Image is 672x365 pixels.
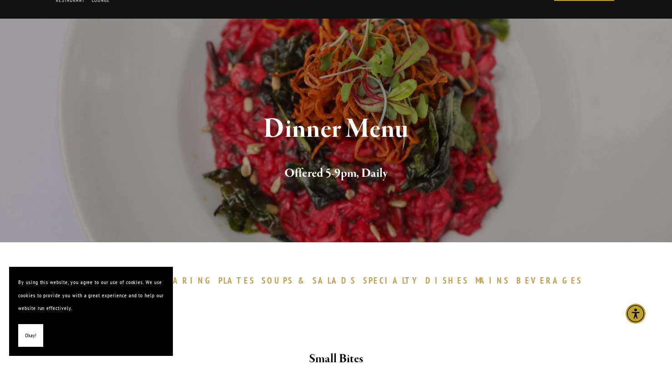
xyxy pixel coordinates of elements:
h1: Dinner Menu [71,115,601,144]
h2: Offered 5-9pm, Daily [71,164,601,183]
a: SPECIALTYDISHES [363,275,473,286]
section: Cookie banner [9,267,173,356]
span: SOUPS [262,275,293,286]
span: & [298,275,308,286]
span: DISHES [425,275,469,286]
p: By using this website, you agree to our use of cookies. We use cookies to provide you with a grea... [18,276,164,315]
a: MAINS [475,275,514,286]
span: BEVERAGES [516,275,583,286]
a: BEVERAGES [516,275,587,286]
a: SOUPS&SALADS [262,275,360,286]
span: SALADS [313,275,356,286]
div: Accessibility Menu [626,304,646,324]
span: MAINS [475,275,510,286]
span: SPECIALTY [363,275,421,286]
span: Okay! [25,329,36,342]
span: PLATES [218,275,255,286]
a: SHARINGPLATES [158,275,259,286]
span: SHARING [158,275,214,286]
button: Okay! [18,324,43,347]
